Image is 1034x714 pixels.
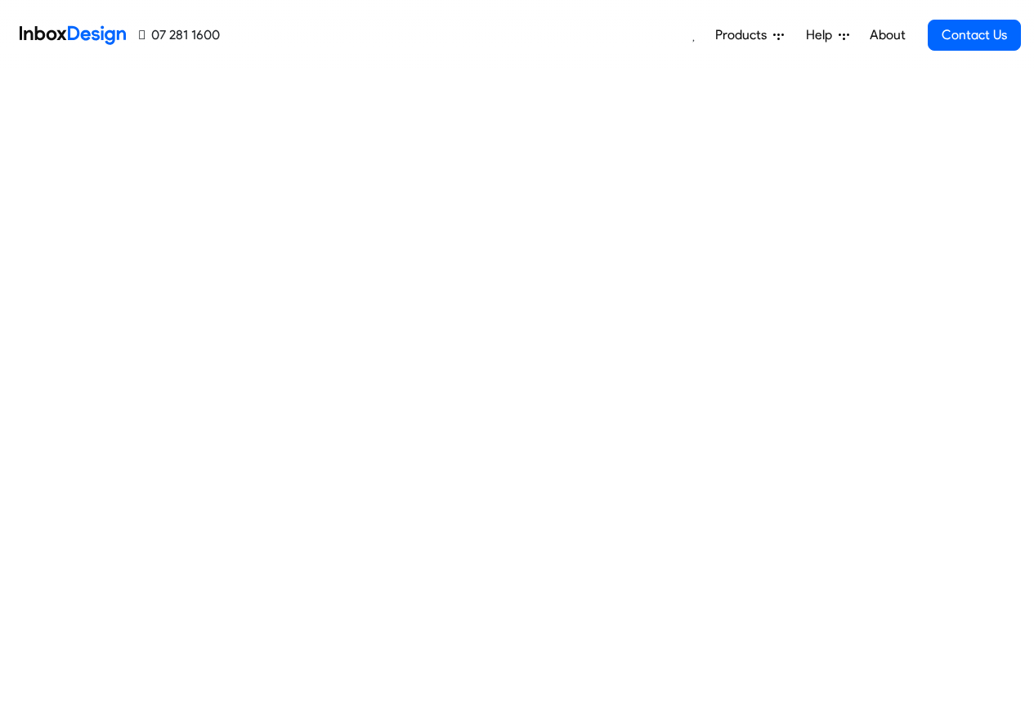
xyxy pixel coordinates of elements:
span: Help [806,25,839,45]
a: Products [709,19,790,52]
a: 07 281 1600 [139,25,220,45]
a: About [865,19,910,52]
span: Products [715,25,773,45]
a: Contact Us [928,20,1021,51]
a: Help [799,19,856,52]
